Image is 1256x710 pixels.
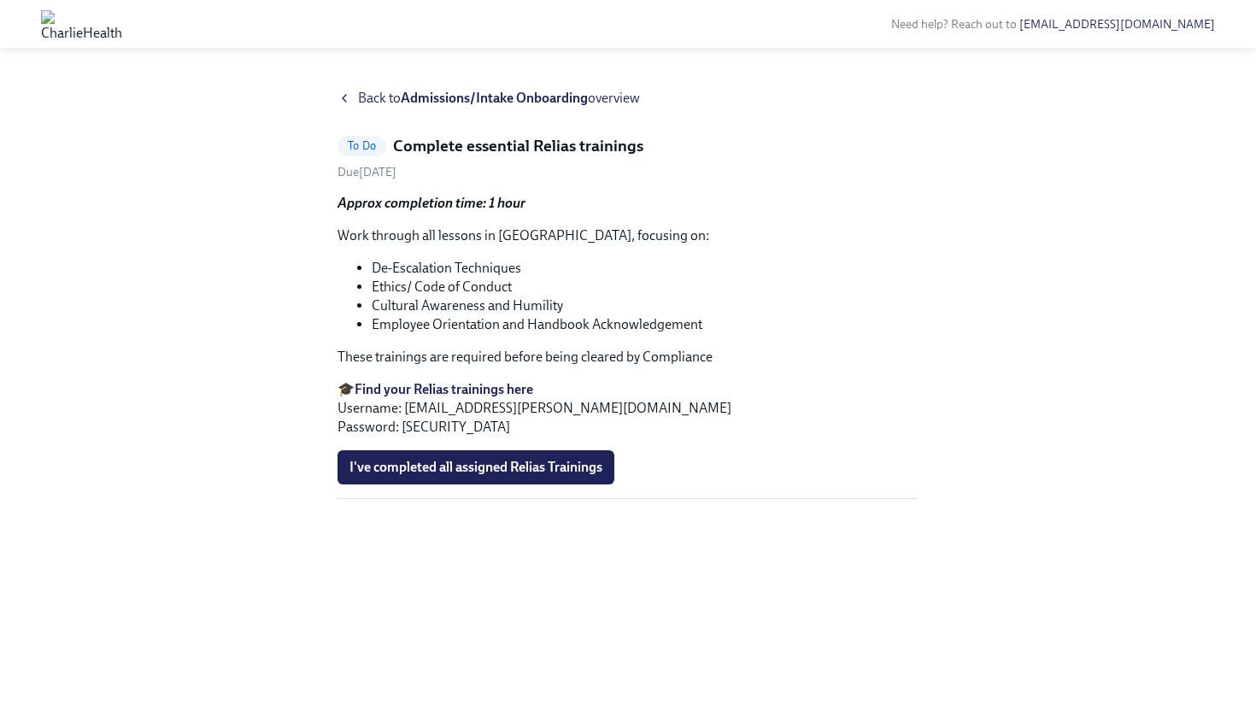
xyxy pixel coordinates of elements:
li: Cultural Awareness and Humility [372,296,919,315]
strong: Admissions/Intake Onboarding [401,90,588,106]
img: CharlieHealth [41,10,122,38]
h5: Complete essential Relias trainings [393,135,643,157]
span: I've completed all assigned Relias Trainings [349,459,602,476]
li: Ethics/ Code of Conduct [372,278,919,296]
p: These trainings are required before being cleared by Compliance [337,348,919,367]
li: De-Escalation Techniques [372,259,919,278]
span: To Do [337,139,386,152]
li: Employee Orientation and Handbook Acknowledgement [372,315,919,334]
a: [EMAIL_ADDRESS][DOMAIN_NAME] [1019,17,1215,32]
span: Need help? Reach out to [891,17,1215,32]
span: Due [DATE] [337,165,396,179]
p: 🎓 Username: [EMAIL_ADDRESS][PERSON_NAME][DOMAIN_NAME] Password: [SECURITY_DATA] [337,380,919,437]
button: I've completed all assigned Relias Trainings [337,450,614,484]
strong: Approx completion time: 1 hour [337,195,525,211]
a: Back toAdmissions/Intake Onboardingoverview [337,89,919,108]
span: Back to overview [358,89,640,108]
p: Work through all lessons in [GEOGRAPHIC_DATA], focusing on: [337,226,919,245]
a: Find your Relias trainings here [355,381,533,397]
